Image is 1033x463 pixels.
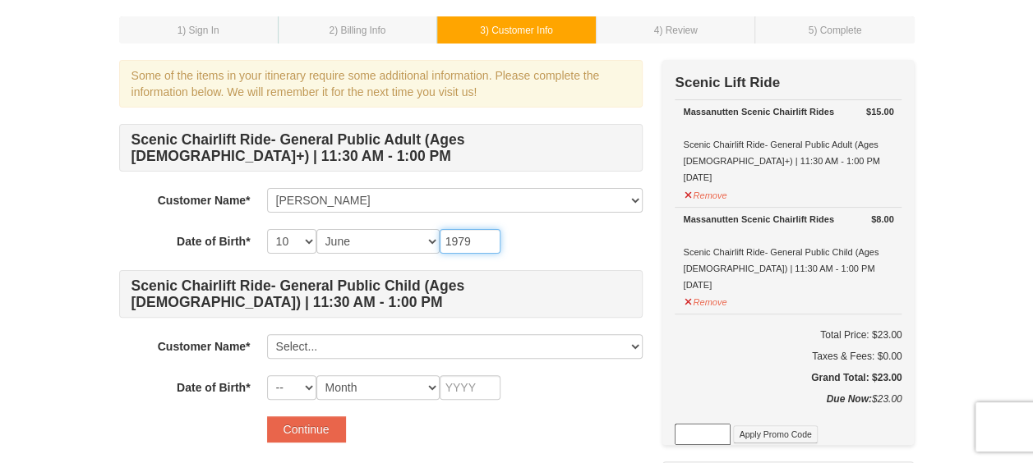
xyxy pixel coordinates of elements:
[814,25,861,36] span: ) Complete
[675,327,902,343] h6: Total Price: $23.00
[158,194,251,207] strong: Customer Name*
[675,369,902,386] h5: Grand Total: $23.00
[480,25,553,36] small: 3
[119,124,643,172] h4: Scenic Chairlift Ride- General Public Adult (Ages [DEMOGRAPHIC_DATA]+) | 11:30 AM - 1:00 PM
[440,229,500,254] input: YYYY
[330,25,386,36] small: 2
[683,290,727,310] button: Remove
[683,211,893,293] div: Scenic Chairlift Ride- General Public Child (Ages [DEMOGRAPHIC_DATA]) | 11:30 AM - 1:00 PM [DATE]
[683,103,893,186] div: Scenic Chairlift Ride- General Public Adult (Ages [DEMOGRAPHIC_DATA]+) | 11:30 AM - 1:00 PM [DATE]
[182,25,219,36] span: ) Sign In
[334,25,385,36] span: ) Billing Info
[158,340,251,353] strong: Customer Name*
[683,183,727,204] button: Remove
[119,60,643,108] div: Some of the items in your itinerary require some additional information. Please complete the info...
[871,211,894,227] strong: $8.00
[267,416,346,442] button: Continue
[659,25,697,36] span: ) Review
[675,391,902,424] div: $23.00
[733,425,817,443] button: Apply Promo Code
[683,211,893,227] div: Massanutten Scenic Chairlift Rides
[119,270,643,318] h4: Scenic Chairlift Ride- General Public Child (Ages [DEMOGRAPHIC_DATA]) | 11:30 AM - 1:00 PM
[178,25,219,36] small: 1
[177,381,250,394] strong: Date of Birth*
[675,348,902,364] div: Taxes & Fees: $0.00
[177,235,250,248] strong: Date of Birth*
[486,25,553,36] span: ) Customer Info
[675,75,780,90] strong: Scenic Lift Ride
[826,393,871,405] strong: Due Now:
[654,25,698,36] small: 4
[866,103,894,120] strong: $15.00
[809,25,862,36] small: 5
[440,375,500,400] input: YYYY
[683,103,893,120] div: Massanutten Scenic Chairlift Rides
